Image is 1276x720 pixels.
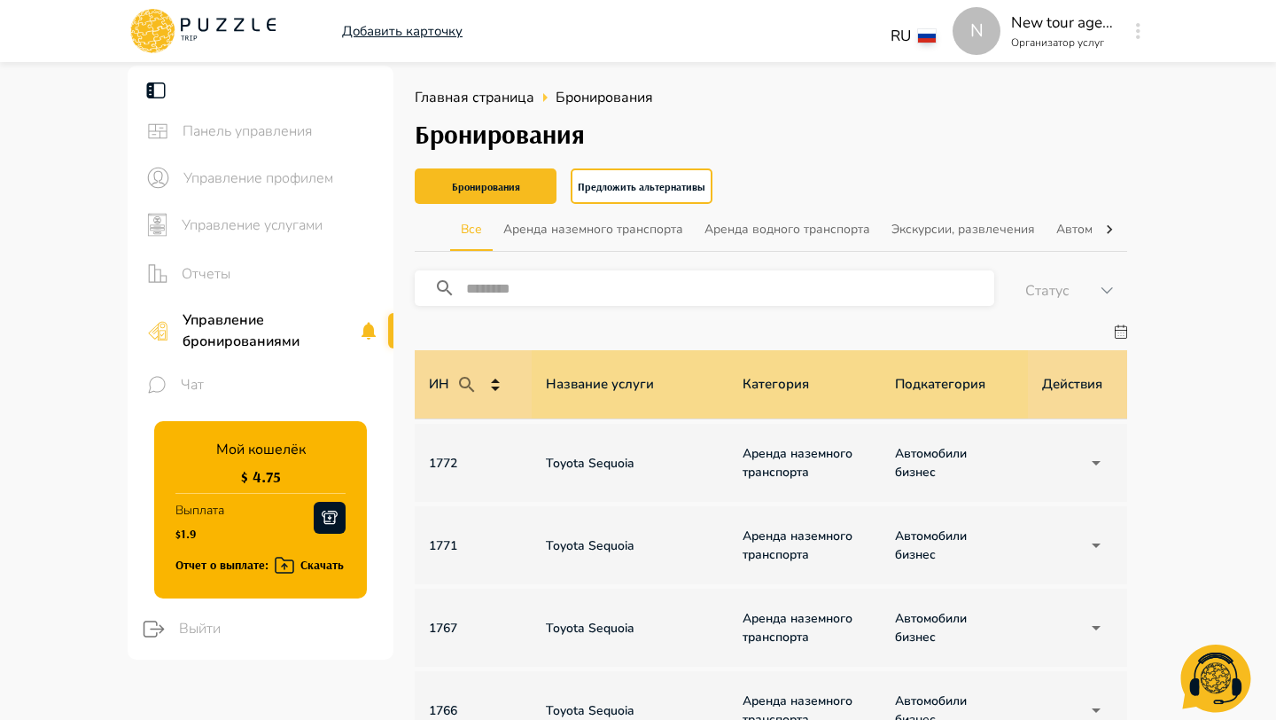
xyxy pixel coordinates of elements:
div: Отчет о выплате: Скачать [175,554,344,576]
button: sidebar icons [142,115,174,147]
p: 1772 [429,454,517,473]
p: Категория [743,374,809,395]
div: Статус [994,280,1127,306]
button: Отчет о выплате: Скачать [175,545,344,576]
button: Аренда водного транспорта [694,208,881,251]
p: Аренда наземного транспорта [743,444,867,481]
h1: $1.9 [175,527,224,541]
div: sidebar iconsЧат [128,363,393,407]
span: Панель управления [183,121,379,142]
p: Автомобили бизнес [895,527,1010,564]
button: sidebar icons [142,208,173,241]
button: Все [450,208,493,251]
div: sidebar iconsОтчеты [128,248,393,299]
p: Toyota Sequoia [546,454,714,473]
a: Главная страница [415,87,534,108]
h3: Бронирования [415,119,1127,150]
span: Главная страница [415,88,534,107]
p: Организатор услуг [1011,35,1117,51]
button: sidebar icons [142,161,175,194]
span: Выйти [179,618,379,639]
div: N [953,7,1000,55]
p: Выплата [175,494,224,527]
p: RU [891,25,911,48]
span: Управление бронированиями [183,309,358,352]
p: 1766 [429,701,517,720]
button: sidebar icons [142,255,173,292]
p: Toyota Sequoia [546,619,714,638]
p: Toyota Sequoia [546,701,714,720]
button: Экскурсии, развлечения [881,208,1046,251]
div: scrollable tabs example [450,208,1092,251]
div: logoutВыйти [123,606,393,653]
span: Управление услугами [182,215,379,236]
button: sidebar icons [142,370,172,400]
div: sidebar iconsПанель управления [128,108,393,154]
p: Аренда наземного транспорта [743,609,867,646]
p: Аренда наземного транспорта [743,527,867,564]
button: Автомобили с водителем [1046,208,1215,251]
p: ИН [429,367,485,403]
p: Toyota Sequoia [546,536,714,555]
p: Автомобили бизнес [895,609,1010,646]
p: 1771 [429,536,517,555]
p: Название услуги [546,374,654,395]
button: logout [137,613,170,646]
img: lang [918,29,936,43]
button: Предложить альтернативы [571,168,712,204]
p: 1767 [429,619,517,638]
span: Отчеты [182,263,379,285]
h1: $ 4.75 [241,467,281,486]
button: search [427,270,477,306]
p: Подкатегория [895,374,985,395]
p: Мой кошелёк [216,439,306,460]
span: Бронирования [556,87,653,108]
p: Автомобили бизнес [895,444,1010,481]
p: New tour agency [1011,12,1117,35]
a: Добавить карточку [342,21,463,42]
div: sidebar iconsУправление услугами [128,201,393,248]
button: Аренда наземного транспорта [493,208,694,251]
nav: breadcrumb [415,87,1127,108]
div: sidebar iconsУправление профилем [128,154,393,201]
button: sidebar icons [142,313,174,349]
span: Чат [181,374,379,395]
p: Действия [1042,374,1102,395]
span: Управление профилем [183,168,379,189]
div: sidebar iconsУправление бронированиями [128,299,393,363]
button: Бронирования [415,168,556,204]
